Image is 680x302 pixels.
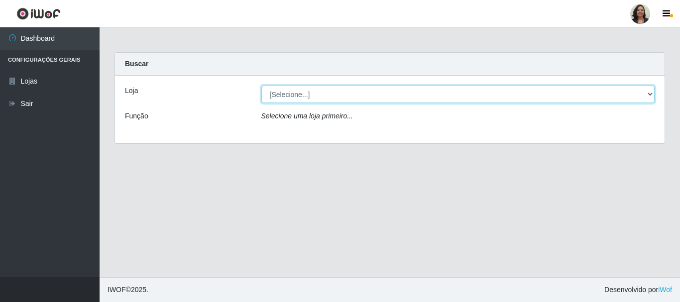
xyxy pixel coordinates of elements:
[125,111,148,121] label: Função
[108,286,126,294] span: IWOF
[125,86,138,96] label: Loja
[604,285,672,295] span: Desenvolvido por
[261,112,353,120] i: Selecione uma loja primeiro...
[125,60,148,68] strong: Buscar
[108,285,148,295] span: © 2025 .
[658,286,672,294] a: iWof
[16,7,61,20] img: CoreUI Logo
